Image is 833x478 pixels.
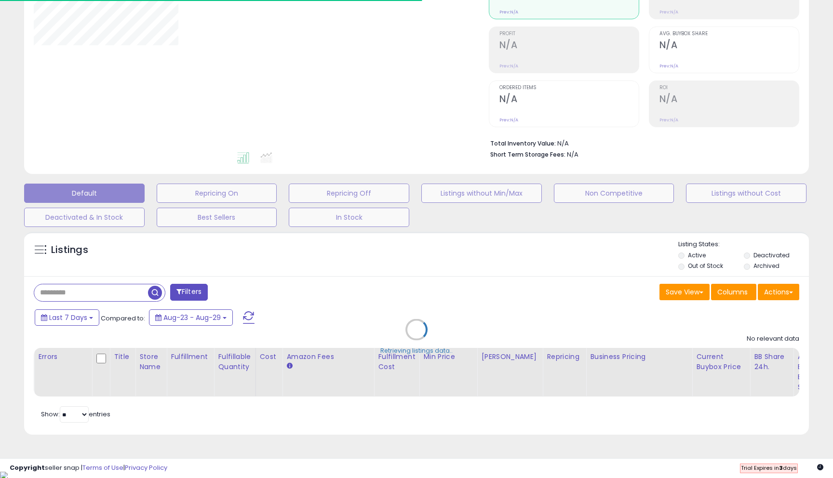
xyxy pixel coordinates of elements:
[554,184,674,203] button: Non Competitive
[659,9,678,15] small: Prev: N/A
[490,137,792,148] li: N/A
[499,40,639,53] h2: N/A
[741,464,797,472] span: Trial Expires in days
[499,85,639,91] span: Ordered Items
[289,184,409,203] button: Repricing Off
[10,464,167,473] div: seller snap | |
[659,93,799,106] h2: N/A
[499,31,639,37] span: Profit
[779,464,783,472] b: 3
[499,63,518,69] small: Prev: N/A
[421,184,542,203] button: Listings without Min/Max
[567,150,578,159] span: N/A
[157,184,277,203] button: Repricing On
[659,85,799,91] span: ROI
[499,117,518,123] small: Prev: N/A
[82,463,123,472] a: Terms of Use
[289,208,409,227] button: In Stock
[659,31,799,37] span: Avg. Buybox Share
[490,139,556,147] b: Total Inventory Value:
[157,208,277,227] button: Best Sellers
[686,184,806,203] button: Listings without Cost
[125,463,167,472] a: Privacy Policy
[10,463,45,472] strong: Copyright
[490,150,565,159] b: Short Term Storage Fees:
[659,63,678,69] small: Prev: N/A
[499,93,639,106] h2: N/A
[24,184,145,203] button: Default
[659,40,799,53] h2: N/A
[380,346,453,355] div: Retrieving listings data..
[499,9,518,15] small: Prev: N/A
[24,208,145,227] button: Deactivated & In Stock
[659,117,678,123] small: Prev: N/A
